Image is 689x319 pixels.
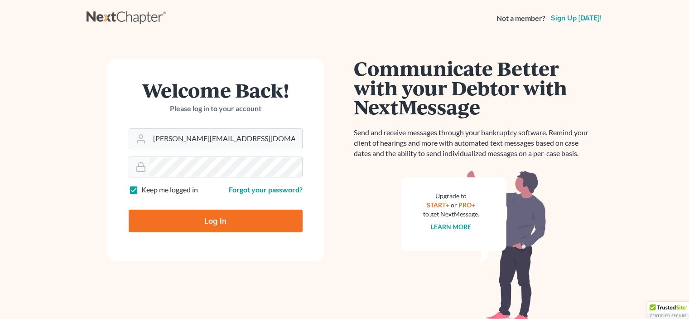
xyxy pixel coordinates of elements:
[129,210,303,232] input: Log In
[458,201,475,209] a: PRO+
[354,128,594,159] p: Send and receive messages through your bankruptcy software. Remind your client of hearings and mo...
[549,15,603,22] a: Sign up [DATE]!
[229,185,303,194] a: Forgot your password?
[423,210,479,219] div: to get NextMessage.
[496,13,545,24] strong: Not a member?
[141,185,198,195] label: Keep me logged in
[431,223,471,231] a: Learn more
[451,201,457,209] span: or
[149,129,302,149] input: Email Address
[647,302,689,319] div: TrustedSite Certified
[354,59,594,117] h1: Communicate Better with your Debtor with NextMessage
[129,103,303,114] p: Please log in to your account
[129,80,303,100] h1: Welcome Back!
[427,201,449,209] a: START+
[423,191,479,201] div: Upgrade to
